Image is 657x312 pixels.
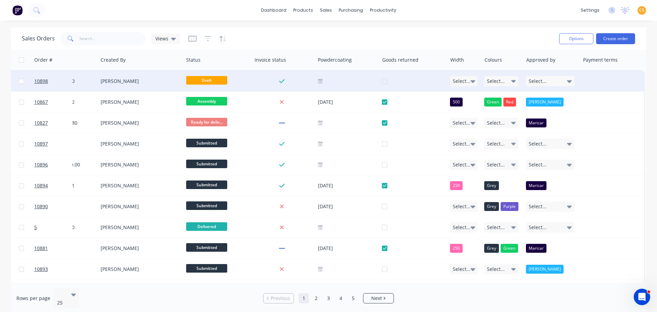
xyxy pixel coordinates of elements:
span: Submitted [186,243,227,252]
div: Width [450,57,464,63]
a: Next page [363,295,394,302]
div: [DATE] [318,202,377,211]
a: 10898 [34,71,75,91]
div: Maricar [526,118,546,127]
div: [PERSON_NAME] [101,266,177,273]
span: Select... [453,203,471,210]
div: [PERSON_NAME] [101,224,177,231]
div: 500 [450,98,463,107]
div: 250 [450,244,463,253]
span: Assembly [186,97,227,105]
div: [DATE] [318,244,377,253]
span: Views [155,35,168,42]
a: 10891 [34,280,75,300]
div: Maricar [526,244,546,253]
div: [PERSON_NAME] [101,120,177,126]
div: [PERSON_NAME] [101,78,177,85]
span: Select... [529,140,546,147]
a: 5 [34,217,75,238]
h1: Sales Orders [22,35,55,42]
a: dashboard [258,5,290,15]
span: 10896 [34,161,48,168]
div: [PERSON_NAME] [101,161,177,168]
input: Search... [79,32,146,46]
span: 10867 [34,99,48,105]
span: Submitted [186,160,227,168]
div: [PERSON_NAME] [526,265,564,274]
span: 10827 [34,120,48,126]
div: 250 [450,181,463,190]
span: Submitted [186,201,227,210]
div: settings [577,5,603,15]
a: Page 3 [323,293,334,303]
span: 10881 [34,245,48,252]
div: Order # [34,57,52,63]
img: Factory [12,5,23,15]
span: Select... [453,266,471,273]
span: CS [639,7,644,13]
div: Approved by [526,57,555,63]
div: 25 [57,299,65,306]
span: Green [503,245,515,252]
span: Submitted [186,139,227,147]
div: [PERSON_NAME] [101,99,177,105]
div: [DATE] [318,182,377,190]
div: Payment terms [583,57,618,63]
a: Page 1 is your current page [299,293,309,303]
div: Status [186,57,201,63]
a: 10896 [34,154,75,175]
span: Submitted [186,180,227,189]
span: Grey [487,245,496,252]
button: Grey [484,181,499,190]
span: Draft [186,76,227,85]
span: 10890 [34,203,48,210]
span: Select... [529,224,546,231]
span: Grey [487,182,496,189]
div: Colours [485,57,502,63]
button: Options [559,33,593,44]
span: Select... [487,266,505,273]
a: 10890 [34,196,75,217]
span: Select... [487,78,505,85]
button: GreyPurple [484,202,518,211]
span: 10897 [34,140,48,147]
div: Created By [101,57,126,63]
a: 10893 [34,259,75,279]
span: Ready for deliv... [186,118,227,126]
div: purchasing [335,5,366,15]
button: GreenRed [484,98,516,107]
span: 10898 [34,78,48,85]
span: Rows per page [16,295,50,302]
button: Create order [596,33,635,44]
span: Grey [487,203,496,210]
span: Select... [487,140,505,147]
span: Red [506,99,513,105]
span: 10893 [34,266,48,273]
a: 10897 [34,134,75,154]
span: Select... [453,224,471,231]
div: [PERSON_NAME] [101,140,177,147]
div: [PERSON_NAME] [101,245,177,252]
span: Submitted [186,264,227,273]
div: Powdercoating [318,57,352,63]
span: Green [487,99,499,105]
span: 5 [34,224,37,231]
span: Select... [453,161,471,168]
span: Select... [453,78,471,85]
div: sales [317,5,335,15]
a: 10867 [34,92,75,112]
span: Purple [503,203,516,210]
div: [PERSON_NAME] [101,203,177,210]
a: Page 5 [348,293,358,303]
span: Select... [453,120,471,126]
a: 10894 [34,175,75,196]
span: Select... [487,161,505,168]
div: Maricar [526,181,546,190]
div: [PERSON_NAME] [101,182,177,189]
div: Invoice status [255,57,286,63]
a: Page 4 [336,293,346,303]
a: 10827 [34,113,75,133]
span: 10894 [34,182,48,189]
div: productivity [366,5,400,15]
a: Previous page [263,295,294,302]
